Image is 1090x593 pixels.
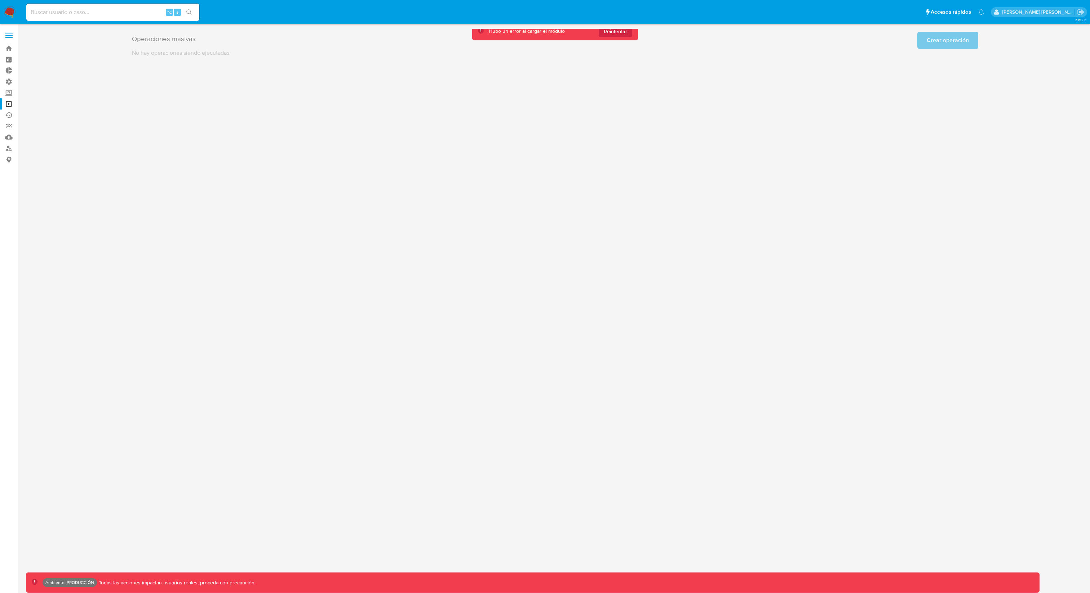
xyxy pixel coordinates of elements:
input: Buscar usuario o caso... [26,8,199,17]
span: ⌥ [167,9,172,15]
p: Ambiente: PRODUCCIÓN [45,581,94,584]
a: Notificaciones [978,9,984,15]
button: search-icon [182,7,196,17]
p: Todas las acciones impactan usuarios reales, proceda con precaución. [97,579,256,586]
a: Salir [1077,8,1085,16]
p: leidy.martinez@mercadolibre.com.co [1002,9,1075,15]
span: Accesos rápidos [931,8,971,16]
span: s [176,9,178,15]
